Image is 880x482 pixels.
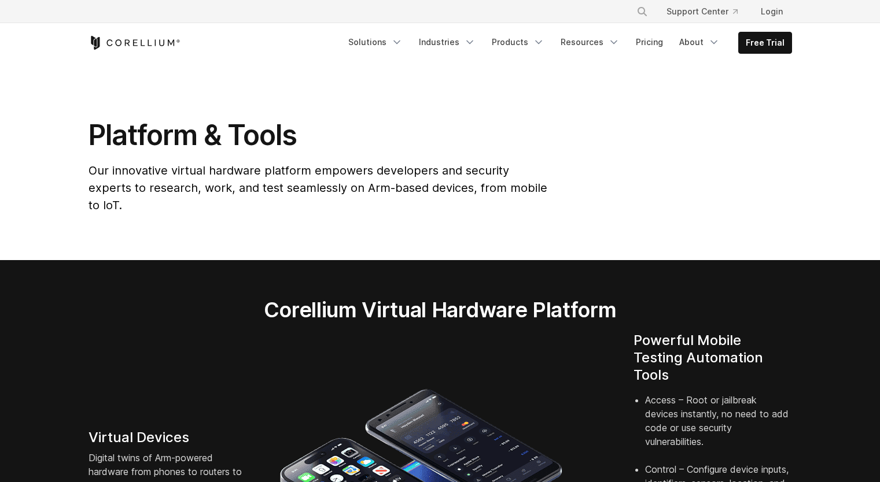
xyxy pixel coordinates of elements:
a: Support Center [657,1,747,22]
span: Our innovative virtual hardware platform empowers developers and security experts to research, wo... [89,164,547,212]
a: Solutions [341,32,410,53]
li: Access – Root or jailbreak devices instantly, no need to add code or use security vulnerabilities. [645,393,792,462]
h4: Powerful Mobile Testing Automation Tools [634,332,792,384]
a: About [672,32,727,53]
button: Search [632,1,653,22]
h2: Corellium Virtual Hardware Platform [209,297,671,322]
a: Free Trial [739,32,791,53]
a: Corellium Home [89,36,181,50]
a: Pricing [629,32,670,53]
h1: Platform & Tools [89,118,550,153]
div: Navigation Menu [623,1,792,22]
h4: Virtual Devices [89,429,247,446]
a: Resources [554,32,627,53]
a: Login [752,1,792,22]
a: Products [485,32,551,53]
div: Navigation Menu [341,32,792,54]
a: Industries [412,32,483,53]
